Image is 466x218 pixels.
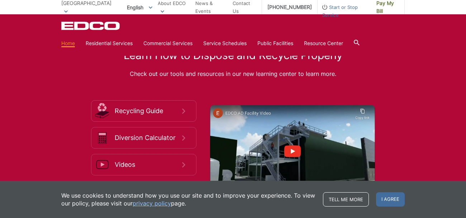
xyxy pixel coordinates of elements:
a: Service Schedules [203,39,247,47]
a: Recycling Guide [91,100,196,122]
span: I agree [376,192,405,207]
span: Videos [115,161,182,169]
p: We use cookies to understand how you use our site and to improve your experience. To view our pol... [61,192,316,207]
a: Tell me more [323,192,369,207]
a: Public Facilities [257,39,293,47]
a: Diversion Calculator [91,127,196,149]
p: Check out our tools and resources in our new learning center to learn more. [61,69,405,79]
a: Residential Services [86,39,133,47]
span: Diversion Calculator [115,134,182,142]
a: Resource Center [304,39,343,47]
a: Videos [91,154,196,175]
a: Home [61,39,75,47]
span: Recycling Guide [115,107,182,115]
a: privacy policy [133,199,171,207]
a: EDCD logo. Return to the homepage. [61,21,121,30]
span: English [122,1,158,13]
a: Commercial Services [143,39,192,47]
